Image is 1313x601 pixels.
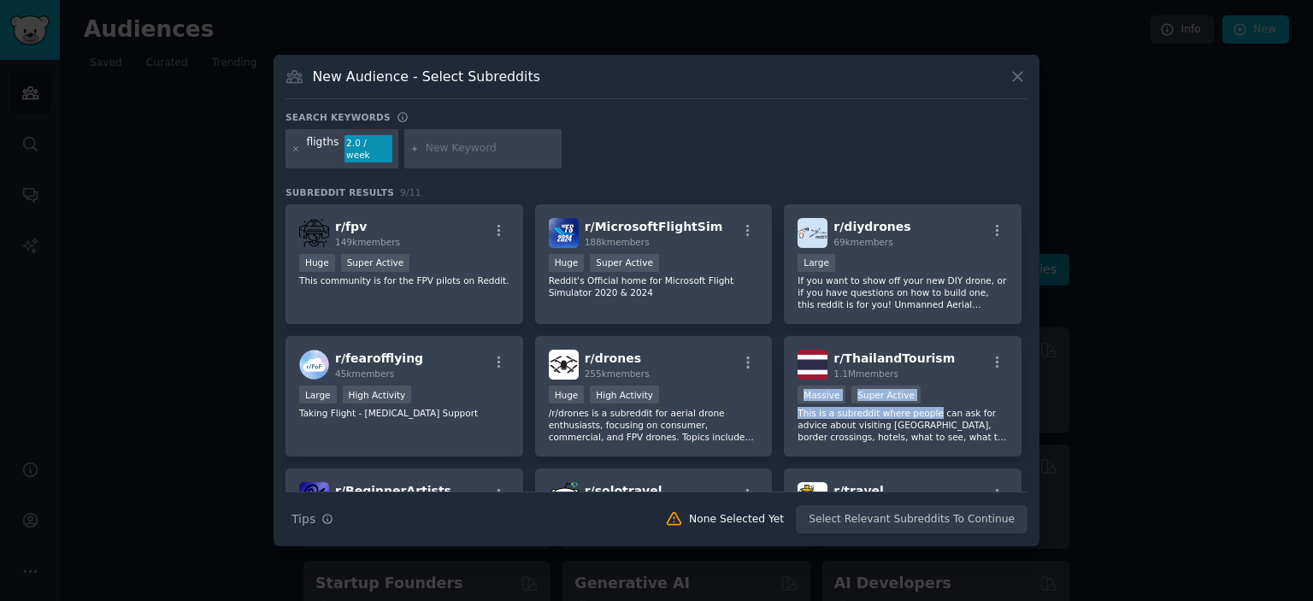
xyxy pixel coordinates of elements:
[307,135,339,162] div: fligths
[585,368,650,379] span: 255k members
[851,386,921,404] div: Super Active
[549,218,579,248] img: MicrosoftFlightSim
[590,254,659,272] div: Super Active
[286,111,391,123] h3: Search keywords
[344,135,392,162] div: 2.0 / week
[291,510,315,528] span: Tips
[299,350,329,380] img: fearofflying
[798,386,845,404] div: Massive
[549,254,585,272] div: Huge
[585,237,650,247] span: 188k members
[299,386,337,404] div: Large
[798,274,1008,310] p: If you want to show off your new DIY drone, or if you have questions on how to build one, this re...
[549,482,579,512] img: solotravel
[549,407,759,443] p: /r/drones is a subreddit for aerial drone enthusiasts, focusing on consumer, commercial, and FPV ...
[286,186,394,198] span: Subreddit Results
[833,351,955,365] span: r/ ThailandTourism
[833,368,898,379] span: 1.1M members
[833,220,910,233] span: r/ diydrones
[798,350,827,380] img: ThailandTourism
[343,386,412,404] div: High Activity
[798,482,827,512] img: travel
[798,407,1008,443] p: This is a subreddit where people can ask for advice about visiting [GEOGRAPHIC_DATA], border cros...
[585,220,723,233] span: r/ MicrosoftFlightSim
[798,218,827,248] img: diydrones
[426,141,556,156] input: New Keyword
[335,368,394,379] span: 45k members
[833,237,892,247] span: 69k members
[313,68,540,85] h3: New Audience - Select Subreddits
[833,484,884,498] span: r/ travel
[798,254,835,272] div: Large
[549,386,585,404] div: Huge
[341,254,410,272] div: Super Active
[299,407,509,419] p: Taking Flight - [MEDICAL_DATA] Support
[585,484,662,498] span: r/ solotravel
[299,274,509,286] p: This community is for the FPV pilots on Reddit.
[590,386,659,404] div: High Activity
[689,512,784,527] div: None Selected Yet
[299,254,335,272] div: Huge
[400,187,421,197] span: 9 / 11
[335,351,423,365] span: r/ fearofflying
[549,274,759,298] p: Reddit's Official home for Microsoft Flight Simulator 2020 & 2024
[299,218,329,248] img: fpv
[549,350,579,380] img: drones
[335,237,400,247] span: 149k members
[299,482,329,512] img: BeginnerArtists
[585,351,641,365] span: r/ drones
[335,484,451,498] span: r/ BeginnerArtists
[286,504,339,534] button: Tips
[335,220,367,233] span: r/ fpv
